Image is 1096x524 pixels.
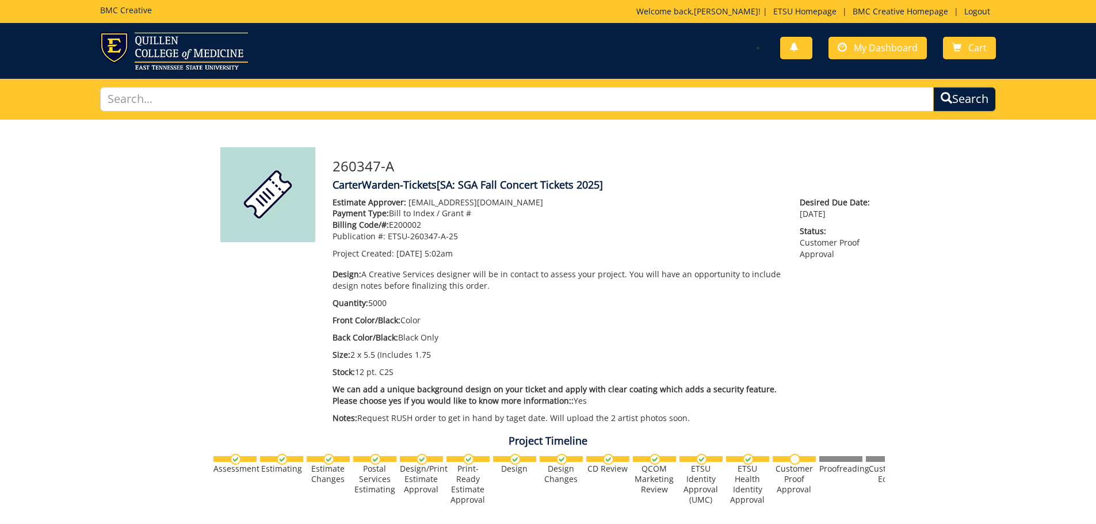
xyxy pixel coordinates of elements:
span: Size: [333,349,350,360]
img: checkmark [696,454,707,465]
img: Product featured image [220,147,315,242]
span: Cart [968,41,987,54]
div: Customer Edits [866,464,909,484]
input: Search... [100,87,934,112]
div: Design Changes [540,464,583,484]
a: Logout [958,6,996,17]
div: Estimating [260,464,303,474]
p: Black Only [333,332,783,343]
div: ETSU Health Identity Approval [726,464,769,505]
p: Yes [333,384,783,407]
span: Desired Due Date: [800,197,876,208]
div: QCOM Marketing Review [633,464,676,495]
div: Design/Print Estimate Approval [400,464,443,495]
img: checkmark [463,454,474,465]
div: Postal Services Estimating [353,464,396,495]
div: CD Review [586,464,629,474]
span: Project Created: [333,248,394,259]
div: Print-Ready Estimate Approval [446,464,490,505]
span: Back Color/Black: [333,332,398,343]
span: Payment Type: [333,208,389,219]
div: Assessment [213,464,257,474]
div: ETSU Identity Approval (UMC) [679,464,723,505]
span: Notes: [333,412,357,423]
p: Request RUSH order to get in hand by taget date. Will upload the 2 artist photos soon. [333,412,783,424]
p: 5000 [333,297,783,309]
img: checkmark [370,454,381,465]
p: Welcome back, ! | | | [636,6,996,17]
span: Design: [333,269,361,280]
p: Bill to Index / Grant # [333,208,783,219]
span: Estimate Approver: [333,197,406,208]
img: checkmark [417,454,427,465]
span: [DATE] 5:02am [396,248,453,259]
img: checkmark [603,454,614,465]
p: [DATE] [800,197,876,220]
span: My Dashboard [854,41,918,54]
span: We can add a unique background design on your ticket and apply with clear coating which adds a se... [333,384,777,406]
img: checkmark [510,454,521,465]
a: Cart [943,37,996,59]
p: Customer Proof Approval [800,225,876,260]
a: BMC Creative Homepage [847,6,954,17]
img: checkmark [323,454,334,465]
h4: CarterWarden-Tickets [333,179,876,191]
div: Customer Proof Approval [773,464,816,495]
span: Billing Code/#: [333,219,389,230]
span: Quantity: [333,297,368,308]
div: Estimate Changes [307,464,350,484]
a: ETSU Homepage [767,6,842,17]
span: ETSU-260347-A-25 [388,231,458,242]
div: Design [493,464,536,474]
img: no [789,454,800,465]
span: [SA: SGA Fall Concert Tickets 2025] [437,178,603,192]
a: My Dashboard [828,37,927,59]
h5: BMC Creative [100,6,152,14]
img: ETSU logo [100,32,248,70]
img: checkmark [230,454,241,465]
span: Front Color/Black: [333,315,400,326]
p: 2 x 5.5 (Includes 1.75 [333,349,783,361]
h4: Project Timeline [212,435,885,447]
p: [EMAIL_ADDRESS][DOMAIN_NAME] [333,197,783,208]
p: Color [333,315,783,326]
h3: 260347-A [333,159,876,174]
div: Proofreading [819,464,862,474]
span: Stock: [333,366,355,377]
span: Status: [800,225,876,237]
img: checkmark [650,454,660,465]
img: checkmark [743,454,754,465]
img: checkmark [277,454,288,465]
p: 12 pt. C2S [333,366,783,378]
img: checkmark [556,454,567,465]
a: [PERSON_NAME] [694,6,758,17]
p: E200002 [333,219,783,231]
p: A Creative Services designer will be in contact to assess your project. You will have an opportun... [333,269,783,292]
button: Search [933,87,996,112]
span: Publication #: [333,231,385,242]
